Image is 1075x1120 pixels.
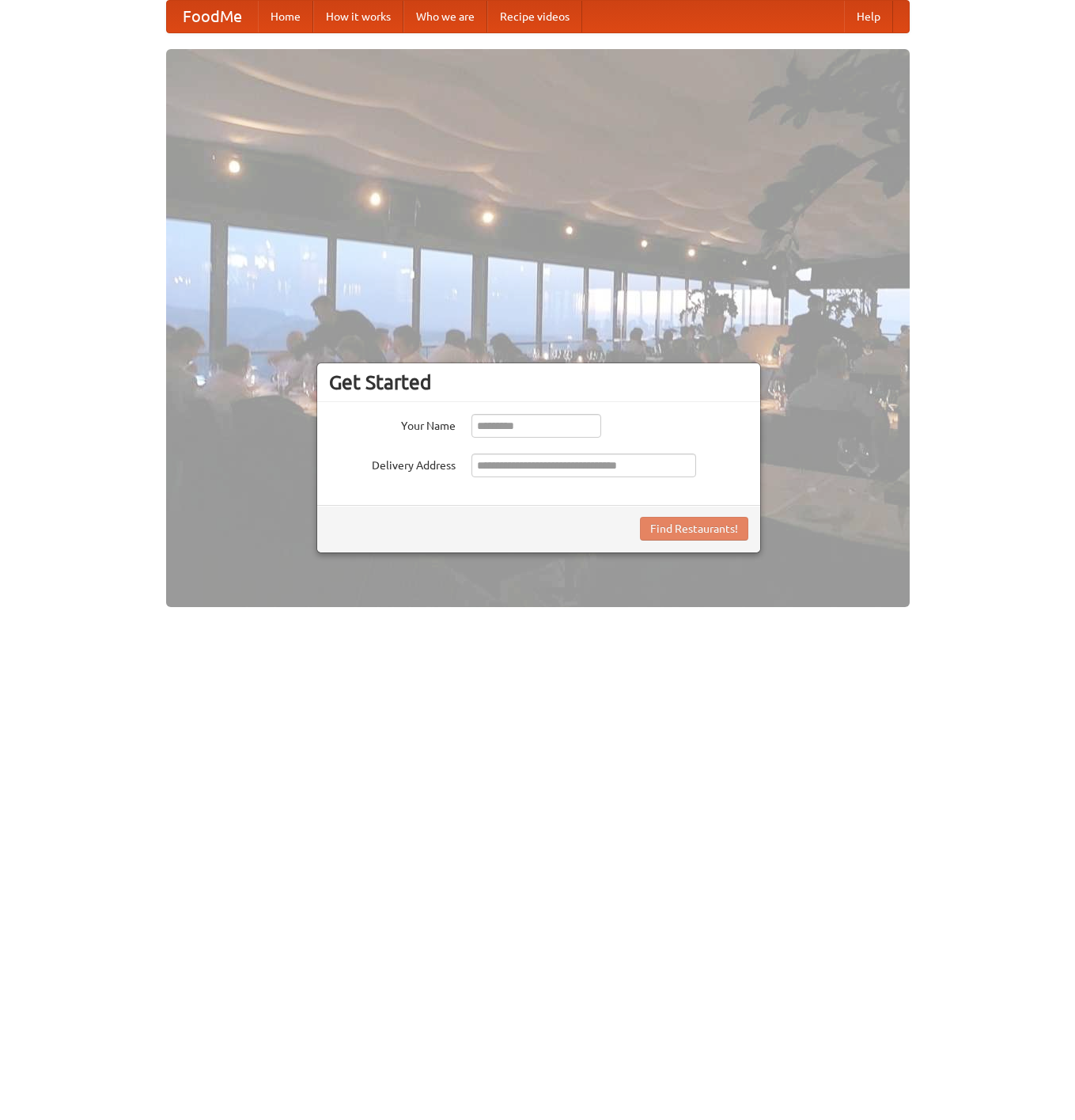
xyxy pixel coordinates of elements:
[640,517,748,541] button: Find Restaurants!
[329,370,748,394] h3: Get Started
[167,1,258,32] a: FoodMe
[329,454,456,473] label: Delivery Address
[844,1,893,32] a: Help
[403,1,487,32] a: Who we are
[258,1,313,32] a: Home
[313,1,403,32] a: How it works
[487,1,582,32] a: Recipe videos
[329,414,456,434] label: Your Name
